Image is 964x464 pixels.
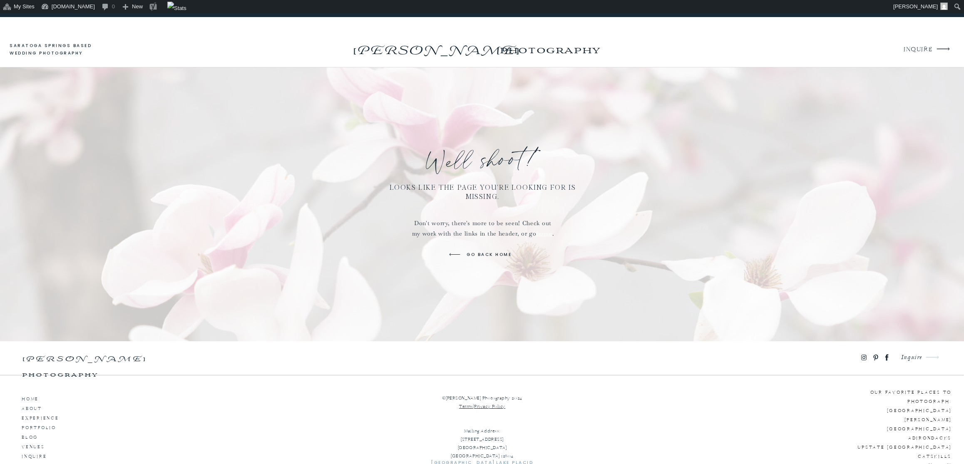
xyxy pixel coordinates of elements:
[167,2,186,15] img: Views over 48 hours. Click for more Jetpack Stats.
[411,218,554,238] p: Don't worry, there's more to be seen! Check out my work with the links in the header, or go .
[22,432,69,440] a: BLOG
[10,42,107,57] a: saratoga springs based wedding photography
[440,394,524,455] p: ©[PERSON_NAME] Photography 2024 | Mailing Address: [STREET_ADDRESS] [GEOGRAPHIC_DATA] [GEOGRAPHIC...
[894,352,922,363] a: Inquire
[459,404,473,409] a: Terms
[22,442,69,449] a: Venues
[483,38,616,61] a: photography
[22,452,69,459] a: inquire
[22,404,69,411] a: ABOUT
[893,3,938,10] span: [PERSON_NAME]
[351,40,520,54] a: [PERSON_NAME]
[474,404,505,409] a: Privacy Policy
[397,142,569,185] p: Well shoot!
[22,351,199,363] a: [PERSON_NAME] photography
[904,44,932,55] a: INQUIRE
[537,230,552,237] a: home
[22,413,69,421] a: experience
[825,388,952,462] p: Our favorite places to photograph: [GEOGRAPHIC_DATA] [PERSON_NAME] [GEOGRAPHIC_DATA] Adirondacks ...
[457,251,522,258] a: go back home
[825,388,952,462] a: Our favorite places to photograph:[GEOGRAPHIC_DATA][PERSON_NAME][GEOGRAPHIC_DATA]AdirondacksUpsta...
[383,183,583,201] a: LOOKS LIKE THE PAGE YOU'RE LOOKING FOR IS MISSING.
[22,394,69,402] a: HOME
[22,423,69,430] a: portfolio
